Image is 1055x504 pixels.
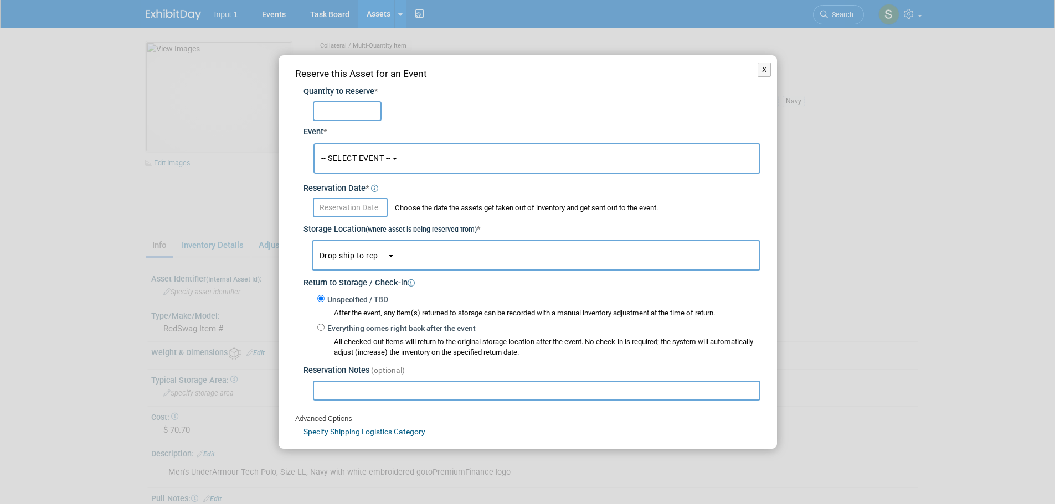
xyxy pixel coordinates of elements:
[325,294,388,305] label: Unspecified / TBD
[303,427,425,436] a: Specify Shipping Logistics Category
[325,323,476,334] label: Everything comes right back after the event
[303,121,760,138] div: Event
[758,63,771,77] button: X
[295,68,427,79] span: Reserve this Asset for an Event
[313,143,760,174] button: -- SELECT EVENT --
[295,414,760,424] div: Advanced Options
[389,204,658,212] span: Choose the date the assets get taken out of inventory and get sent out to the event.
[312,240,760,271] button: Drop ship to rep
[303,86,760,98] div: Quantity to Reserve
[366,226,477,233] small: (where asset is being reserved from)
[303,366,369,375] span: Reservation Notes
[303,176,760,195] div: Reservation Date
[303,271,760,289] div: Return to Storage / Check-in
[321,154,391,163] span: -- SELECT EVENT --
[320,251,387,260] span: Drop ship to rep
[313,198,388,217] input: Reservation Date
[334,337,760,358] div: All checked-out items will return to the original storage location after the event. No check-in i...
[317,305,760,319] div: After the event, any item(s) returned to storage can be recorded with a manual inventory adjustme...
[371,366,405,375] span: (optional)
[303,217,760,236] div: Storage Location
